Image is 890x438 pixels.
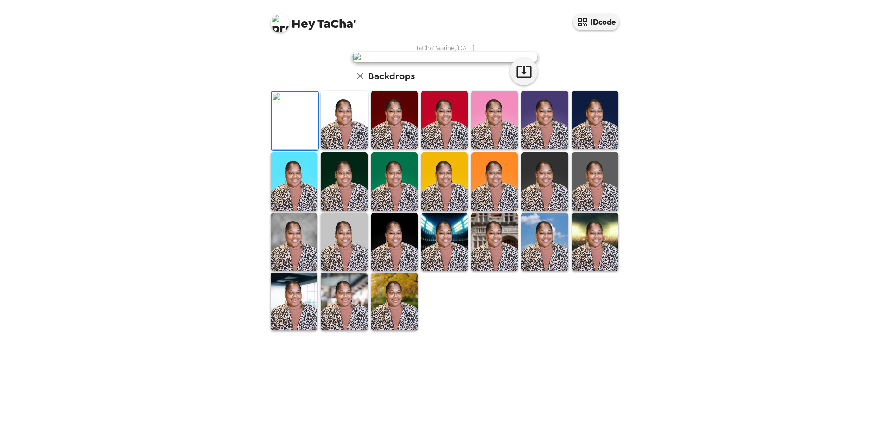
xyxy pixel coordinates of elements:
[271,14,289,32] img: profile pic
[292,15,315,32] span: Hey
[272,92,318,150] img: Original
[573,14,619,30] button: IDcode
[271,9,356,30] span: TaCha'
[352,52,538,62] img: user
[368,69,415,83] h6: Backdrops
[416,44,475,52] span: TaCha' Marine , [DATE]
